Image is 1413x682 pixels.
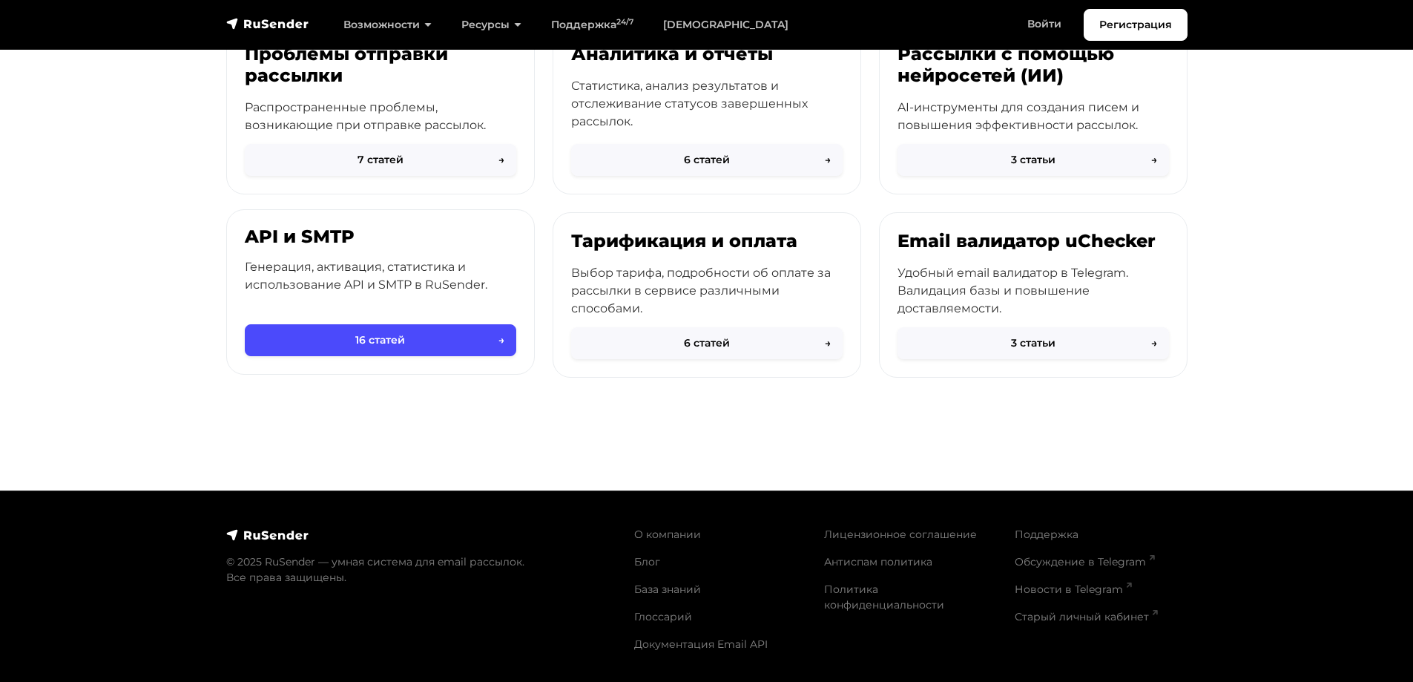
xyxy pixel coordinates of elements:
[634,610,692,623] a: Глоссарий
[226,209,535,375] a: API и SMTP Генерация, активация, статистика и использование API и SMTP в RuSender. 16 статей→
[245,258,516,294] p: Генерация, активация, статистика и использование API и SMTP в RuSender.
[1015,528,1078,541] a: Поддержка
[897,144,1169,176] button: 3 статьи→
[571,231,843,252] h3: Тарификация и оплата
[571,77,843,131] p: Статистика, анализ результатов и отслеживание статусов завершенных рассылок.
[1015,583,1132,596] a: Новости в Telegram
[824,583,944,611] a: Политика конфиденциальности
[498,332,504,348] span: →
[897,44,1169,87] h3: Рассылки с помощью нейросетей (ИИ)
[824,528,977,541] a: Лицензионное соглашение
[648,10,803,40] a: [DEMOGRAPHIC_DATA]
[329,10,447,40] a: Возможности
[245,226,516,248] h3: API и SMTP
[879,212,1188,378] a: Email валидатор uChecker Удобный email валидатор в Telegram. Валидация базы и повышение доставляе...
[226,528,309,542] img: RuSender
[1151,152,1157,168] span: →
[1015,610,1158,623] a: Старый личный кабинет
[553,212,861,378] a: Тарификация и оплата Выбор тарифа, подробности об оплате за рассылки в сервисе различными способа...
[571,144,843,176] button: 6 статей→
[1084,9,1188,41] a: Регистрация
[571,327,843,359] button: 6 статей→
[825,335,831,351] span: →
[447,10,536,40] a: Ресурсы
[897,264,1169,318] p: Удобный email валидатор в Telegram. Валидация базы и повышение доставляемости.
[245,324,516,356] button: 16 статей→
[825,152,831,168] span: →
[634,555,660,568] a: Блог
[245,99,516,134] p: Распространенные проблемы, возникающие при отправке рассылок.
[226,16,309,31] img: RuSender
[226,25,535,194] a: Проблемы отправки рассылки Распространенные проблемы, возникающие при отправке рассылок. 7 статей→
[897,231,1169,252] h3: Email валидатор uChecker
[1015,555,1155,568] a: Обсуждение в Telegram
[897,99,1169,134] p: AI-инструменты для создания писем и повышения эффективности рассылок.
[553,25,861,194] a: Аналитика и отчеты Статистика, анализ результатов и отслеживание статусов завершенных рассылок. 6...
[571,264,843,318] p: Выбор тарифа, подробности об оплате за рассылки в сервисе различными способами.
[536,10,648,40] a: Поддержка24/7
[571,44,843,65] h3: Аналитика и отчеты
[245,44,516,87] h3: Проблемы отправки рассылки
[616,17,633,27] sup: 24/7
[634,528,701,541] a: О компании
[634,583,701,596] a: База знаний
[879,25,1188,194] a: Рассылки с помощью нейросетей (ИИ) AI-инструменты для создания писем и повышения эффективности ра...
[634,637,768,651] a: Документация Email API
[1012,9,1076,39] a: Войти
[824,555,932,568] a: Антиспам политика
[1151,335,1157,351] span: →
[897,327,1169,359] button: 3 статьи→
[498,152,504,168] span: →
[226,554,616,586] p: © 2025 RuSender — умная система для email рассылок. Все права защищены.
[245,144,516,176] button: 7 статей→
